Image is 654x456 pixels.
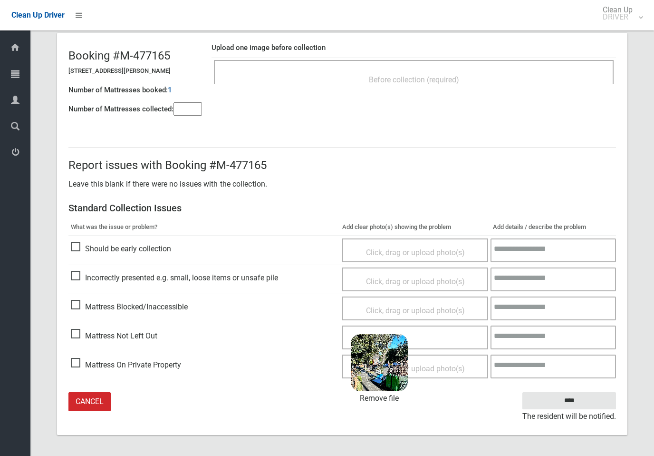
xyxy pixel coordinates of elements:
span: Incorrectly presented e.g. small, loose items or unsafe pile [71,271,278,285]
h4: Upload one image before collection [212,44,616,52]
small: DRIVER [603,13,633,20]
small: The resident will be notified. [522,409,616,424]
span: Clean Up Driver [11,10,65,20]
h2: Booking #M-477165 [68,50,202,62]
span: Clean Up [598,6,642,20]
h4: Number of Mattresses collected: [68,105,173,113]
p: Leave this blank if there were no issues with the collection. [68,177,616,191]
span: Should be early collection [71,242,171,256]
h2: Report issues with Booking #M-477165 [68,159,616,171]
a: Remove file [351,391,408,406]
h4: 1 [168,86,172,94]
span: Mattress Blocked/Inaccessible [71,300,188,314]
span: Mattress On Private Property [71,358,181,372]
th: Add details / describe the problem [490,219,616,236]
span: Click, drag or upload photo(s) [366,364,465,373]
span: Before collection (required) [369,75,459,84]
h4: Number of Mattresses booked: [68,86,168,94]
span: Click, drag or upload photo(s) [366,306,465,315]
span: Mattress Not Left Out [71,329,157,343]
span: Click, drag or upload photo(s) [366,248,465,257]
h3: Standard Collection Issues [68,203,616,213]
th: Add clear photo(s) showing the problem [340,219,490,236]
a: Clean Up Driver [11,8,65,22]
th: What was the issue or problem? [68,219,340,236]
span: Click, drag or upload photo(s) [366,277,465,286]
a: Cancel [68,392,111,412]
h5: [STREET_ADDRESS][PERSON_NAME] [68,68,202,74]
